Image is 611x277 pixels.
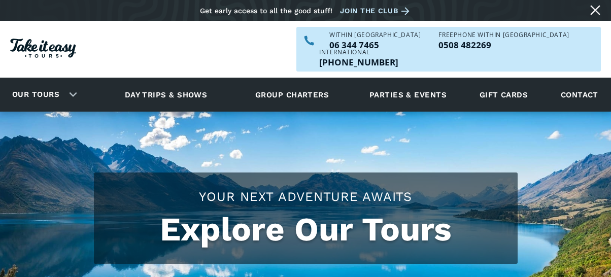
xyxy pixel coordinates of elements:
a: Day trips & shows [112,81,220,109]
h1: Explore Our Tours [104,211,507,249]
p: 06 344 7465 [329,41,421,49]
div: WITHIN [GEOGRAPHIC_DATA] [329,32,421,38]
div: International [319,49,398,55]
a: Gift cards [474,81,533,109]
img: Take it easy Tours logo [10,39,76,58]
a: Homepage [10,33,76,65]
a: Contact [556,81,603,109]
a: Call us freephone within NZ on 0508482269 [438,41,569,49]
p: [PHONE_NUMBER] [319,58,398,66]
a: Parties & events [364,81,452,109]
p: 0508 482269 [438,41,569,49]
a: Call us outside of NZ on +6463447465 [319,58,398,66]
a: Group charters [243,81,342,109]
a: Our tours [5,83,67,107]
a: Call us within NZ on 063447465 [329,41,421,49]
div: Get early access to all the good stuff! [200,7,332,15]
a: Join the club [340,5,413,17]
h2: Your Next Adventure Awaits [104,188,507,205]
div: Freephone WITHIN [GEOGRAPHIC_DATA] [438,32,569,38]
a: Close message [587,2,603,18]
